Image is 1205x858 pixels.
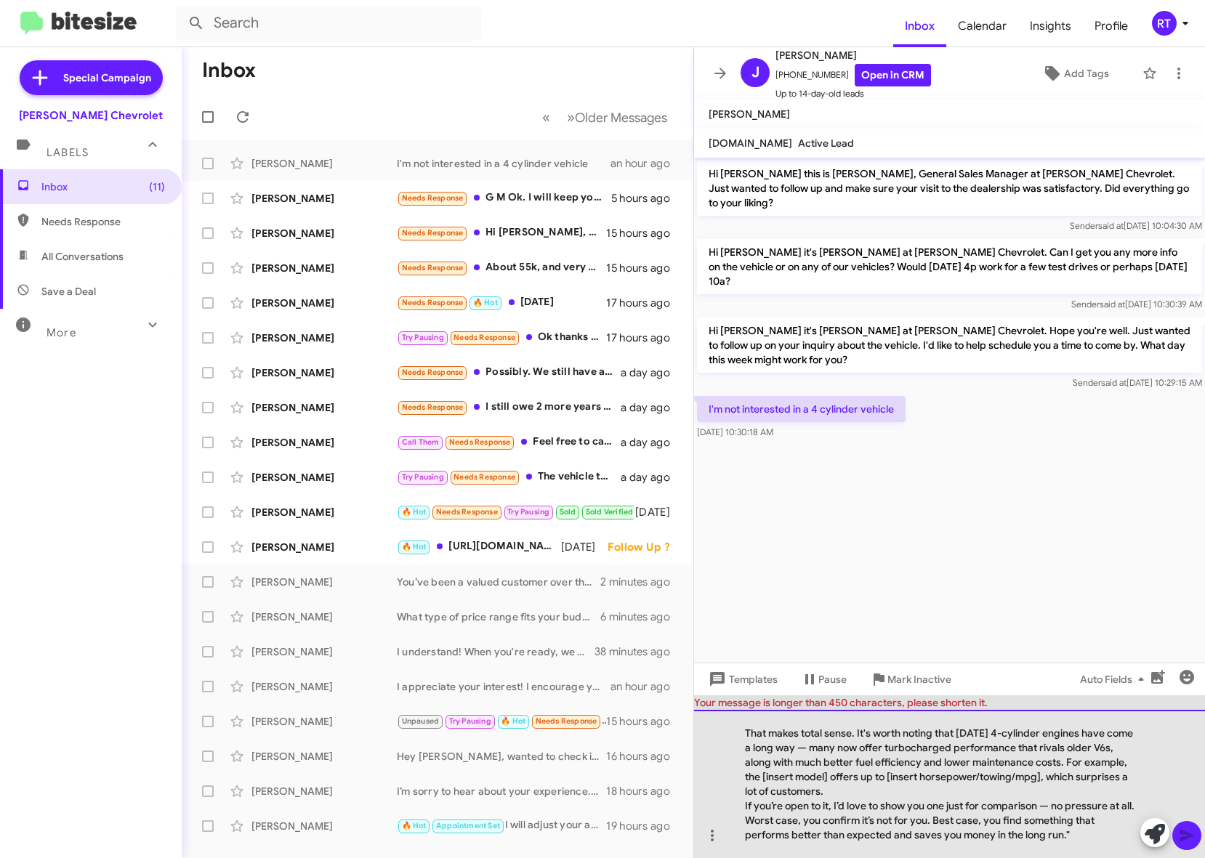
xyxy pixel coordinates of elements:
span: Needs Response [536,716,597,726]
button: RT [1140,11,1189,36]
div: [PERSON_NAME] Chevrolet [19,108,163,123]
span: Mark Inactive [887,666,951,692]
div: [PERSON_NAME] [251,610,397,624]
span: Active Lead [798,137,854,150]
div: 17 hours ago [606,296,682,310]
div: [PERSON_NAME] [251,749,397,764]
div: What type of price range fits your budget? [397,610,600,624]
input: Search [176,6,481,41]
button: Auto Fields [1068,666,1161,692]
div: The vehicle that I buy must have lower then 30.000 miles and must be a 23 or newer I have a five ... [397,469,621,485]
div: [PERSON_NAME] [251,226,397,240]
div: [PERSON_NAME] [251,540,397,554]
a: Inbox [893,5,946,47]
div: I still owe 2 more years on my car,so I doubt I would be of any help. [397,399,621,416]
div: I’m sorry to hear about your experience. We value customer feedback and would appreciate the oppo... [397,784,606,798]
span: said at [1101,377,1127,388]
div: [URL][DOMAIN_NAME] [397,538,561,555]
div: [PERSON_NAME] [251,156,397,171]
div: RT [1152,11,1177,36]
span: Up to 14-day-old leads [775,86,931,101]
div: 15 hours ago [606,261,682,275]
span: Sender [DATE] 10:29:15 AM [1073,377,1202,388]
span: Call Them [402,437,440,447]
span: » [567,108,575,126]
div: I understand! When you're ready, we can discuss buying your vehicle. [397,644,595,659]
div: a day ago [621,470,682,485]
div: [PERSON_NAME] [251,400,397,415]
div: [PERSON_NAME] [251,679,397,694]
button: Templates [694,666,789,692]
p: Hi [PERSON_NAME] it's [PERSON_NAME] at [PERSON_NAME] Chevrolet. Can I get you any more info on th... [697,239,1202,294]
span: Needs Response [454,333,515,342]
div: Feel free to call me if you'd like I don't have time to come into the dealership [397,434,621,450]
span: [PERSON_NAME] [709,108,790,121]
span: 🔥 Hot [473,298,498,307]
span: Templates [706,666,778,692]
span: Unpaused [402,716,440,726]
span: Sender [DATE] 10:30:39 AM [1071,299,1202,309]
span: Needs Response [402,193,464,203]
h1: Inbox [202,59,256,82]
div: [PERSON_NAME] [251,470,397,485]
span: All Conversations [41,249,124,264]
span: Needs Response [402,402,464,412]
a: Open in CRM [855,64,931,86]
span: Needs Response [402,298,464,307]
div: [PERSON_NAME] [251,365,397,380]
span: Needs Response [436,507,498,517]
span: Needs Response [449,437,511,447]
span: Sender [DATE] 10:04:30 AM [1070,220,1202,231]
div: About 55k, and very good, a few scratches on the outside, inside is excellent [397,259,606,276]
div: [PERSON_NAME] [251,575,397,589]
div: a day ago [621,435,682,450]
div: [DATE] [634,505,682,519]
span: Sold [560,507,576,517]
span: Appointment Set [436,821,500,830]
span: Try Pausing [507,507,549,517]
div: [PERSON_NAME] [251,505,397,519]
span: Needs Response [41,214,165,229]
div: [DATE] [397,294,606,311]
button: Add Tags [1015,60,1135,86]
span: (11) [149,179,165,194]
p: Hi [PERSON_NAME] this is [PERSON_NAME], General Sales Manager at [PERSON_NAME] Chevrolet. Just wa... [697,161,1202,216]
span: Save a Deal [41,284,96,299]
span: Add Tags [1064,60,1109,86]
span: 🔥 Hot [402,542,427,551]
button: Mark Inactive [858,666,963,692]
div: [PERSON_NAME] [251,435,397,450]
div: an hour ago [610,156,682,171]
span: [DATE] 10:30:18 AM [697,426,773,437]
div: [PERSON_NAME] [251,296,397,310]
span: Inbox [41,179,165,194]
span: Try Pausing [402,472,444,482]
div: Hey [PERSON_NAME], wanted to check in and see if you were still considering a truck lease? I'd lo... [397,749,606,764]
span: Try Pausing [402,333,444,342]
span: Pause [818,666,847,692]
div: 16 hours ago [606,749,682,764]
div: 2 minutes ago [600,575,682,589]
span: said at [1100,299,1125,309]
div: Follow Up ? [608,540,682,554]
a: Insights [1018,5,1083,47]
div: That makes total sense. It's worth noting that [DATE] 4-cylinder engines have come a long way — m... [694,710,1205,858]
span: Auto Fields [1080,666,1150,692]
div: 17 hours ago [606,331,682,345]
span: 🔥 Hot [402,507,427,517]
span: Sold Verified [586,507,634,517]
span: Special Campaign [63,70,151,85]
span: 🔥 Hot [402,821,427,830]
div: [PERSON_NAME] [251,784,397,798]
span: « [542,108,550,126]
span: Labels [47,146,89,159]
span: Calendar [946,5,1018,47]
span: Profile [1083,5,1140,47]
div: Hi [PERSON_NAME], Fine & dandy. Reviewing info provided. Want to enjoy the process of selecting S... [397,224,606,241]
div: 15 hours ago [606,226,682,240]
span: 🔥 Hot [501,716,525,726]
div: It's not issues with them they're explicitly listed as summer tires. In researching I've read tha... [397,713,606,729]
button: Previous [533,102,559,132]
